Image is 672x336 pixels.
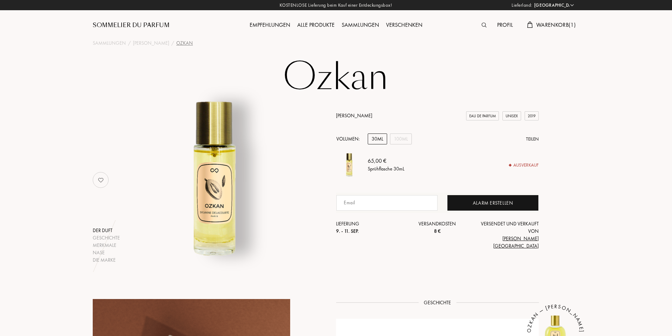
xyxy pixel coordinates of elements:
[494,21,517,29] a: Profil
[127,89,302,264] img: Ozkan Sylvaine Delacourte
[93,234,120,242] div: Geschichte
[93,21,170,30] a: Sommelier du Parfum
[128,39,131,47] div: /
[512,2,532,9] span: Lieferland:
[527,21,533,28] img: cart.svg
[338,21,383,29] a: Sammlungen
[368,133,387,144] div: 30mL
[133,39,169,47] a: [PERSON_NAME]
[93,242,120,249] div: Merkmale
[383,21,426,29] a: Verschenken
[93,256,120,264] div: Die Marke
[368,157,404,165] div: 65,00 €
[336,112,372,119] a: [PERSON_NAME]
[466,111,499,121] div: Eau de Parfum
[93,39,126,47] a: Sammlungen
[338,21,383,30] div: Sammlungen
[93,249,120,256] div: Nase
[336,228,359,234] span: 9. - 11. Sep.
[336,195,438,211] input: Email
[294,21,338,29] a: Alle Produkte
[471,220,539,250] div: Versendet und verkauft von
[93,227,120,234] div: Der Duft
[368,165,404,173] div: Sprühflasche 30mL
[536,21,576,29] span: Warenkorb ( 1 )
[447,195,538,211] div: Alarm erstellen
[502,111,521,121] div: Unisex
[383,21,426,30] div: Verschenken
[482,23,487,27] img: search_icn.svg
[246,21,294,30] div: Empfehlungen
[160,58,512,97] h1: Ozkan
[171,39,174,47] div: /
[434,228,441,234] span: 8 €
[493,235,539,249] span: [PERSON_NAME] [GEOGRAPHIC_DATA]
[176,39,193,47] div: Ozkan
[94,173,108,187] img: no_like_p.png
[294,21,338,30] div: Alle Produkte
[404,220,471,235] div: Versandkosten
[525,111,539,121] div: 2019
[494,21,517,30] div: Profil
[336,220,404,235] div: Lieferung
[526,136,539,143] div: Teilen
[336,151,362,178] img: Ozkan Sylvaine Delacourte
[390,133,412,144] div: 100mL
[336,133,364,144] div: Volumen:
[509,162,539,169] div: Ausverkauf
[246,21,294,29] a: Empfehlungen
